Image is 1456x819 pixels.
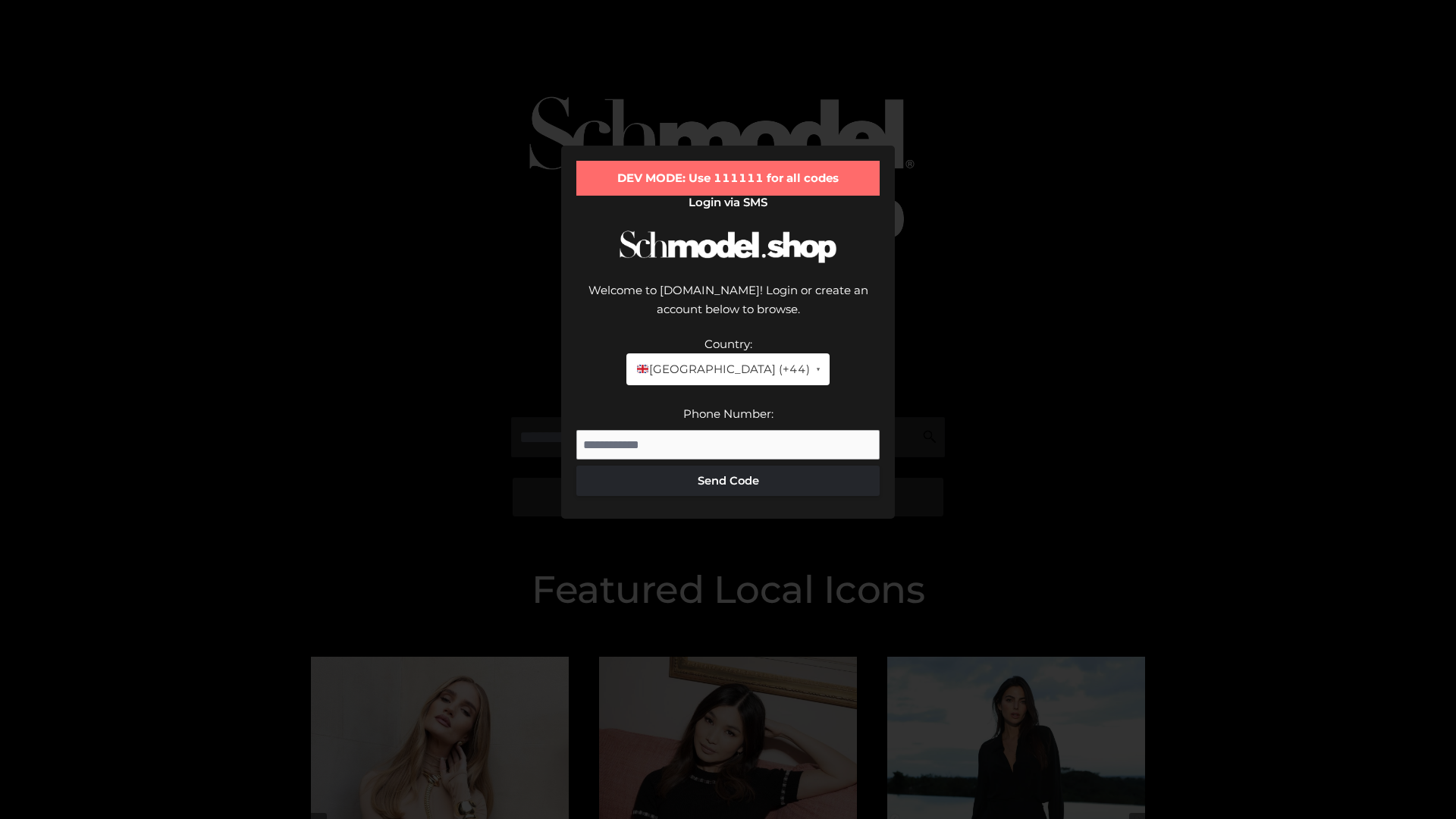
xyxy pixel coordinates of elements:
img: 🇬🇧 [637,363,648,375]
span: [GEOGRAPHIC_DATA] (+44) [635,359,809,379]
div: Welcome to [DOMAIN_NAME]! Login or create an account below to browse. [576,281,880,334]
label: Phone Number: [683,406,773,421]
h2: Login via SMS [576,196,880,209]
div: DEV MODE: Use 111111 for all codes [576,161,880,196]
button: Send Code [576,466,880,496]
img: Schmodel Logo [614,217,842,277]
label: Country: [704,337,752,351]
